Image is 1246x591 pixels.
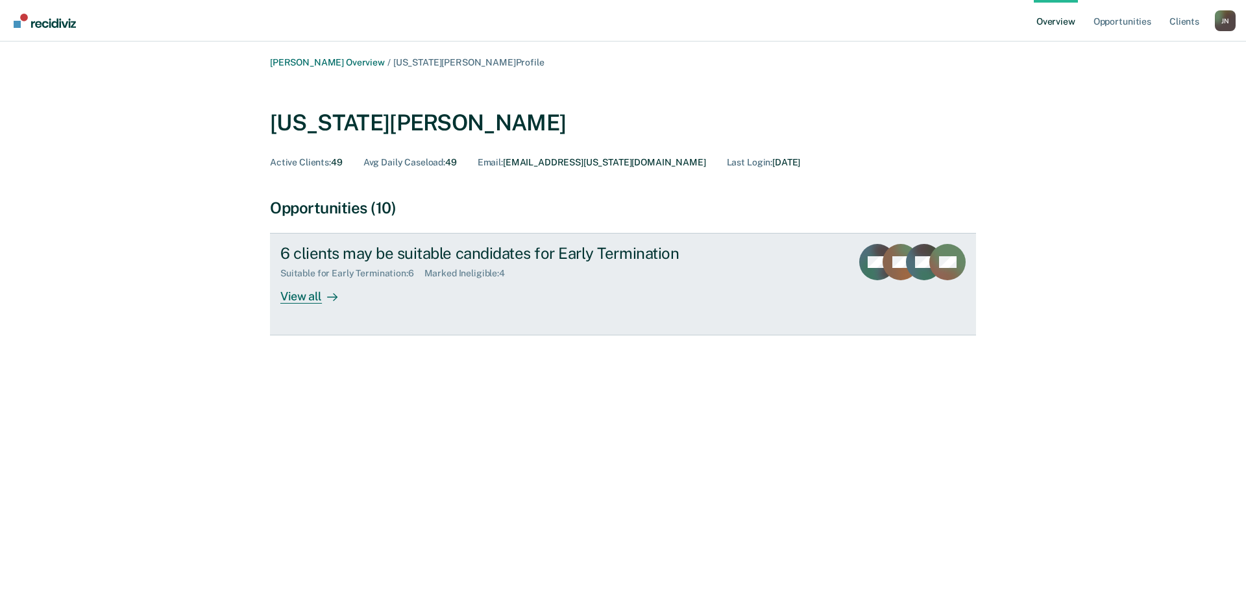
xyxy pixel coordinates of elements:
div: [DATE] [727,157,801,168]
div: [EMAIL_ADDRESS][US_STATE][DOMAIN_NAME] [478,157,706,168]
img: Recidiviz [14,14,76,28]
div: Opportunities (10) [270,199,976,217]
span: / [385,57,393,67]
a: 6 clients may be suitable candidates for Early TerminationSuitable for Early Termination:6Marked ... [270,233,976,335]
div: Marked Ineligible : 4 [424,268,515,279]
span: Last Login : [727,157,772,167]
div: Suitable for Early Termination : 6 [280,268,424,279]
span: [US_STATE][PERSON_NAME] Profile [393,57,544,67]
span: Active Clients : [270,157,331,167]
div: 49 [363,157,457,168]
a: [PERSON_NAME] Overview [270,57,385,67]
span: Avg Daily Caseload : [363,157,445,167]
div: J N [1215,10,1236,31]
span: Email : [478,157,503,167]
button: Profile dropdown button [1215,10,1236,31]
div: [US_STATE][PERSON_NAME] [270,110,566,136]
div: View all [280,279,353,304]
div: 6 clients may be suitable candidates for Early Termination [280,244,736,263]
div: 49 [270,157,343,168]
